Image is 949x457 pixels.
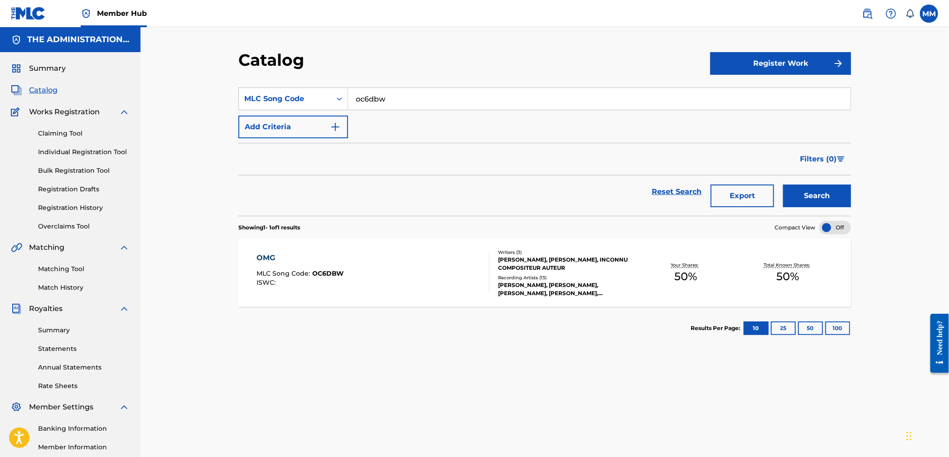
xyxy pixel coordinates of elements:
[38,129,130,138] a: Claiming Tool
[257,269,313,277] span: MLC Song Code :
[38,381,130,391] a: Rate Sheets
[38,344,130,354] a: Statements
[862,8,873,19] img: search
[38,185,130,194] a: Registration Drafts
[119,107,130,117] img: expand
[711,185,774,207] button: Export
[119,402,130,413] img: expand
[38,222,130,231] a: Overclaims Tool
[97,8,147,19] span: Member Hub
[11,242,22,253] img: Matching
[29,85,58,96] span: Catalog
[29,242,64,253] span: Matching
[29,107,100,117] span: Works Registration
[837,156,845,162] img: filter
[29,303,63,314] span: Royalties
[905,9,915,18] div: Notifications
[38,166,130,175] a: Bulk Registration Tool
[825,321,850,335] button: 100
[11,7,46,20] img: MLC Logo
[38,326,130,335] a: Summary
[29,63,66,74] span: Summary
[11,402,22,413] img: Member Settings
[498,256,635,272] div: [PERSON_NAME], [PERSON_NAME], INCONNU COMPOSITEUR AUTEUR
[257,253,344,263] div: OMG
[11,85,22,96] img: Catalog
[671,262,701,268] p: Your Shares:
[920,5,938,23] div: User Menu
[238,239,851,307] a: OMGMLC Song Code:OC6DBWISWC:Writers (3)[PERSON_NAME], [PERSON_NAME], INCONNU COMPOSITEUR AUTEURRe...
[886,8,896,19] img: help
[764,262,812,268] p: Total Known Shares:
[38,363,130,372] a: Annual Statements
[882,5,900,23] div: Help
[81,8,92,19] img: Top Rightsholder
[29,402,93,413] span: Member Settings
[798,321,823,335] button: 50
[800,154,837,165] span: Filters ( 0 )
[238,88,851,216] form: Search Form
[498,274,635,281] div: Recording Artists ( 13 )
[771,321,796,335] button: 25
[257,278,278,287] span: ISWC :
[775,224,815,232] span: Compact View
[119,242,130,253] img: expand
[647,182,706,202] a: Reset Search
[691,324,742,332] p: Results Per Page:
[11,303,22,314] img: Royalties
[27,34,130,45] h5: THE ADMINISTRATION MP INC
[710,52,851,75] button: Register Work
[38,147,130,157] a: Individual Registration Tool
[858,5,876,23] a: Public Search
[238,224,300,232] p: Showing 1 - 1 of 1 results
[783,185,851,207] button: Search
[244,93,326,104] div: MLC Song Code
[38,424,130,433] a: Banking Information
[11,85,58,96] a: CatalogCatalog
[11,107,23,117] img: Works Registration
[313,269,344,277] span: OC6DBW
[238,116,348,138] button: Add Criteria
[924,307,949,380] iframe: Resource Center
[11,63,66,74] a: SummarySummary
[906,423,912,450] div: Drag
[38,264,130,274] a: Matching Tool
[11,34,22,45] img: Accounts
[498,281,635,297] div: [PERSON_NAME], [PERSON_NAME], [PERSON_NAME], [PERSON_NAME], [PERSON_NAME]
[744,321,769,335] button: 10
[11,63,22,74] img: Summary
[330,122,341,132] img: 9d2ae6d4665cec9f34b9.svg
[777,268,799,285] span: 50 %
[675,268,697,285] span: 50 %
[38,283,130,292] a: Match History
[904,413,949,457] iframe: Chat Widget
[794,148,851,170] button: Filters (0)
[238,50,309,70] h2: Catalog
[833,58,844,69] img: f7272a7cc735f4ea7f67.svg
[38,203,130,213] a: Registration History
[498,249,635,256] div: Writers ( 3 )
[119,303,130,314] img: expand
[38,442,130,452] a: Member Information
